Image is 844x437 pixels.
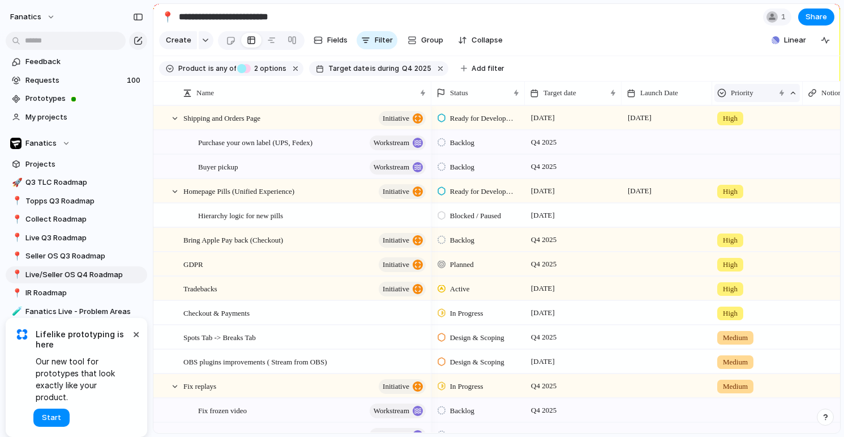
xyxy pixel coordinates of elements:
[723,259,738,270] span: High
[198,404,247,417] span: Fix frozen video
[159,31,197,49] button: Create
[6,193,147,210] div: 📍Topps Q3 Roadmap
[723,283,738,295] span: High
[161,9,174,24] div: 📍
[374,159,409,175] span: workstream
[127,75,143,86] span: 100
[10,232,22,244] button: 📍
[183,233,283,246] span: Bring Apple Pay back (Checkout)
[183,184,294,197] span: Homepage Pills (Unified Experience)
[543,87,576,99] span: Target date
[309,31,352,49] button: Fields
[183,379,216,392] span: Fix replays
[379,184,426,199] button: initiative
[6,303,147,320] a: 🧪Fanatics Live - Problem Areas
[25,214,143,225] span: Collect Roadmap
[450,381,483,392] span: In Progress
[25,177,143,188] span: Q3 TLC Roadmap
[6,230,147,247] div: 📍Live Q3 Roadmap
[528,379,559,393] span: Q4 2025
[6,90,147,107] a: Prototypes
[25,196,143,207] span: Topps Q3 Roadmap
[206,62,238,75] button: isany of
[10,251,22,262] button: 📍
[450,357,504,368] span: Design & Scoping
[723,186,738,197] span: High
[450,405,474,417] span: Backlog
[183,306,250,319] span: Checkout & Payments
[784,35,806,46] span: Linear
[12,176,20,189] div: 🚀
[374,135,409,151] span: workstream
[25,159,143,170] span: Projects
[383,379,409,394] span: initiative
[10,306,22,317] button: 🧪
[25,232,143,244] span: Live Q3 Roadmap
[25,75,123,86] span: Requests
[183,330,256,343] span: Spots Tab -> Breaks Tab
[370,135,426,150] button: workstream
[528,160,559,173] span: Q4 2025
[25,93,143,104] span: Prototypes
[33,409,70,427] button: Start
[10,269,22,281] button: 📍
[25,138,57,149] span: Fanatics
[379,379,426,394] button: initiative
[450,162,474,173] span: Backlog
[625,184,654,198] span: [DATE]
[6,53,147,70] a: Feedback
[12,250,20,263] div: 📍
[6,135,147,152] button: Fanatics
[214,63,236,74] span: any of
[723,113,738,124] span: High
[183,282,217,295] span: Tradebacks
[370,404,426,418] button: workstream
[723,308,738,319] span: High
[25,56,143,67] span: Feedback
[450,137,474,149] span: Backlog
[402,63,431,74] span: Q4 2025
[6,266,147,283] div: 📍Live/Seller OS Q4 Roadmap
[806,11,827,23] span: Share
[158,8,177,26] button: 📍
[370,160,426,175] button: workstream
[528,135,559,149] span: Q4 2025
[528,404,559,417] span: Q4 2025
[25,269,143,281] span: Live/Seller OS Q4 Roadmap
[528,282,558,295] span: [DATE]
[528,330,559,344] span: Q4 2025
[183,257,203,270] span: GDPR
[379,282,426,296] button: initiative
[450,186,515,197] span: Ready for Development
[12,305,20,318] div: 🧪
[6,248,147,265] a: 📍Seller OS Q3 Roadmap
[5,8,61,26] button: fanatics
[450,210,501,222] span: Blocked / Paused
[402,31,449,49] button: Group
[421,35,443,46] span: Group
[178,63,206,74] span: Product
[640,87,678,99] span: Launch Date
[10,287,22,299] button: 📍
[12,194,20,207] div: 📍
[12,231,20,244] div: 📍
[6,156,147,173] a: Projects
[723,357,748,368] span: Medium
[472,63,504,74] span: Add filter
[25,306,143,317] span: Fanatics Live - Problem Areas
[208,63,214,74] span: is
[10,11,41,23] span: fanatics
[370,63,376,74] span: is
[528,184,558,198] span: [DATE]
[183,355,327,368] span: OBS plugins improvements ( Stream from OBS)
[450,113,515,124] span: Ready for Development
[25,251,143,262] span: Seller OS Q3 Roadmap
[12,268,20,281] div: 📍
[379,233,426,248] button: initiative
[6,285,147,302] a: 📍IR Roadmap
[379,257,426,272] button: initiative
[798,9,834,26] button: Share
[450,259,474,270] span: Planned
[528,233,559,247] span: Q4 2025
